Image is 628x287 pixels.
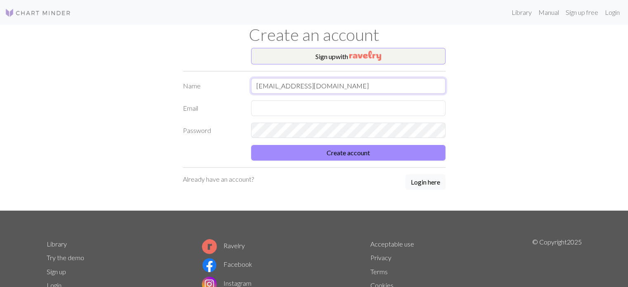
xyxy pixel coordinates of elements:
button: Login here [405,174,446,190]
h1: Create an account [42,25,587,45]
img: Ravelry [349,51,381,61]
img: Logo [5,8,71,18]
a: Privacy [370,254,391,261]
a: Sign up free [562,4,602,21]
a: Try the demo [47,254,84,261]
a: Library [508,4,535,21]
a: Instagram [202,279,251,287]
a: Ravelry [202,242,245,249]
a: Login here [405,174,446,191]
button: Create account [251,145,446,161]
a: Library [47,240,67,248]
button: Sign upwith [251,48,446,64]
label: Name [178,78,246,94]
a: Facebook [202,260,252,268]
img: Ravelry logo [202,239,217,254]
img: Facebook logo [202,258,217,273]
a: Terms [370,268,388,275]
a: Login [602,4,623,21]
label: Password [178,123,246,138]
a: Acceptable use [370,240,414,248]
a: Manual [535,4,562,21]
p: Already have an account? [183,174,254,184]
label: Email [178,100,246,116]
a: Sign up [47,268,66,275]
